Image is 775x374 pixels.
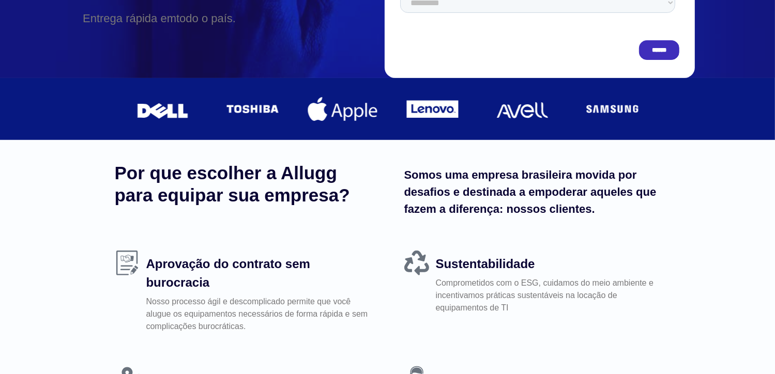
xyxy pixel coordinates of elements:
[723,324,775,374] iframe: Chat Widget
[146,295,371,333] p: Nosso processo ágil e descomplicado permite que você alugue os equipamentos necessários de forma ...
[140,86,159,94] span: Cargo
[218,83,287,135] div: 5 / 6
[436,257,535,271] span: Sustentabilidade
[578,83,647,135] div: samsung
[436,277,661,314] p: Comprometidos com o ESG, cuidamos do meio ambiente e incentivamos práticas sustentáveis na locaçã...
[488,83,557,135] div: 2 / 6
[146,257,310,289] span: Aprovação do contrato sem burocracia
[128,83,197,135] div: dell
[140,43,203,52] span: Número de telefone
[308,83,377,135] div: 6 / 6
[578,83,647,135] div: 3 / 6
[83,10,327,27] p: Entrega rápida em .
[140,1,177,9] span: Sobrenome
[218,83,287,135] div: toshiba
[488,83,557,135] div: avell
[140,128,194,136] span: Tipo de Empresa
[176,12,233,25] strong: todo o país
[308,83,377,135] div: apple
[128,83,647,135] div: Slides
[398,83,467,135] div: 1 / 6
[398,83,467,135] div: lenovo
[404,166,661,217] h4: Somos uma empresa brasileira movida por desafios e destinada a empoderar aqueles que fazem a dife...
[723,324,775,374] div: Widget de chat
[140,170,201,179] span: Tempo de Locação
[115,162,371,206] h3: Por que escolher a Allugg para equipar sua empresa?
[128,83,197,135] div: 4 / 6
